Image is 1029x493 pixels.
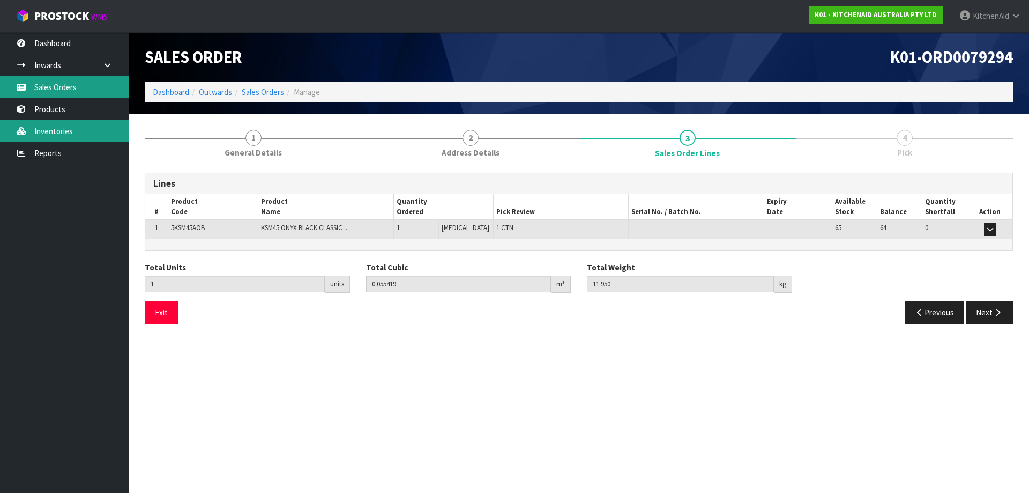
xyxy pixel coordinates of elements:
[835,223,841,232] span: 65
[922,194,967,220] th: Quantity Shortfall
[493,194,629,220] th: Pick Review
[655,148,720,159] span: Sales Order Lines
[905,301,965,324] button: Previous
[587,276,774,292] input: Total Weight
[145,276,325,292] input: Total Units
[91,12,108,22] small: WMS
[832,194,877,220] th: Available Stock
[171,223,205,232] span: 5KSM45AOB
[34,9,89,23] span: ProStock
[680,130,696,146] span: 3
[145,301,178,324] button: Exit
[294,87,320,97] span: Manage
[155,223,158,232] span: 1
[442,223,489,232] span: [MEDICAL_DATA]
[880,223,886,232] span: 64
[16,9,29,23] img: cube-alt.png
[897,130,913,146] span: 4
[442,147,499,158] span: Address Details
[877,194,922,220] th: Balance
[245,130,262,146] span: 1
[145,262,186,273] label: Total Units
[242,87,284,97] a: Sales Orders
[815,10,937,19] strong: K01 - KITCHENAID AUSTRALIA PTY LTD
[145,194,168,220] th: #
[397,223,400,232] span: 1
[463,130,479,146] span: 2
[496,223,513,232] span: 1 CTN
[366,262,408,273] label: Total Cubic
[897,147,912,158] span: Pick
[366,276,551,292] input: Total Cubic
[764,194,832,220] th: Expiry Date
[967,194,1012,220] th: Action
[325,276,350,293] div: units
[261,223,349,232] span: KSM45 ONYX BLACK CLASSIC ...
[890,47,1013,67] span: K01-ORD0079294
[153,179,1004,189] h3: Lines
[629,194,764,220] th: Serial No. / Batch No.
[973,11,1009,21] span: KitchenAid
[153,87,189,97] a: Dashboard
[774,276,792,293] div: kg
[225,147,282,158] span: General Details
[966,301,1013,324] button: Next
[258,194,394,220] th: Product Name
[199,87,232,97] a: Outwards
[168,194,258,220] th: Product Code
[145,165,1013,332] span: Sales Order Lines
[145,47,242,67] span: Sales Order
[925,223,928,232] span: 0
[393,194,493,220] th: Quantity Ordered
[551,276,571,293] div: m³
[587,262,635,273] label: Total Weight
